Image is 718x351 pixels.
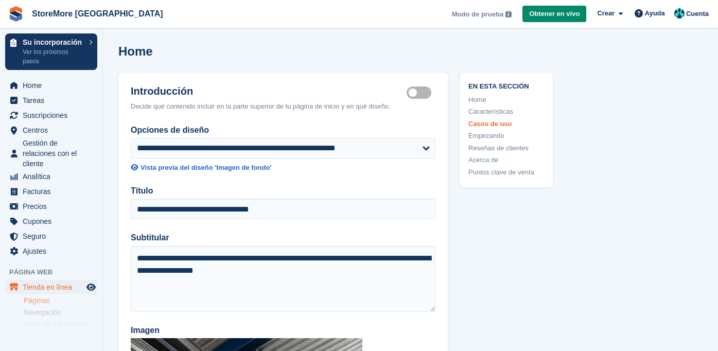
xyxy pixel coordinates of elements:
span: Gestión de relaciones con el cliente [23,138,84,169]
a: menu [5,108,97,122]
img: icon-info-grey-7440780725fd019a000dd9b08b2336e03edf1995a4989e88bcd33f0948082b44.svg [505,11,512,17]
a: menu [5,214,97,229]
a: menu [5,199,97,214]
a: menu [5,229,97,243]
div: Decide qué contenido incluir en la parte superior de tu página de inicio y en qué diseño. [131,101,435,112]
img: stora-icon-8386f47178a22dfd0bd8f6a31ec36ba5ce8667c1dd55bd0f319d3a0aa187defe.svg [8,6,24,22]
span: En esta sección [468,81,545,91]
span: Analítica [23,169,84,184]
span: Facturas [23,184,84,199]
a: menú [5,280,97,294]
a: Acerca de [468,155,545,165]
span: Centros [23,123,84,137]
span: Suscripciones [23,108,84,122]
a: menu [5,169,97,184]
a: Vista previa del diseño 'Imagen de fondo' [131,163,435,173]
label: Hero section active [407,92,435,94]
a: Home [468,95,545,105]
a: menu [5,138,97,169]
span: Precios [23,199,84,214]
span: Tienda en línea [23,280,84,294]
label: Opciones de diseño [131,124,435,136]
p: Su incorporación [23,39,84,46]
span: Modo de prueba [452,9,503,20]
a: Barra de información [24,320,97,329]
span: Ayuda [645,8,665,19]
p: Ver los próximos pasos [23,47,84,66]
a: Casos de uso [468,119,545,129]
a: menu [5,93,97,108]
span: Cuenta [686,9,709,19]
a: Puntos clave de venta [468,167,545,178]
span: Home [23,78,84,93]
a: menu [5,123,97,137]
a: Obtener en vivo [522,6,586,23]
a: Navegación [24,308,97,318]
a: menu [5,244,97,258]
a: Vista previa de la tienda [85,281,97,293]
label: Título [131,185,435,197]
a: Su incorporación Ver los próximos pasos [5,33,97,70]
a: menu [5,78,97,93]
a: Reseñas de clientes [468,143,545,153]
span: Crear [597,8,615,19]
span: Tareas [23,93,84,108]
span: Seguro [23,229,84,243]
a: Características [468,107,545,117]
a: Empezando [468,131,545,141]
label: Subtitular [131,232,435,244]
a: Páginas [24,296,97,306]
span: Obtener en vivo [529,9,580,19]
span: Cupones [23,214,84,229]
img: Maria Vela Padilla [674,8,685,19]
a: menu [5,184,97,199]
h1: Home [118,44,153,58]
label: Imagen [131,324,435,337]
h2: Introducción [131,85,407,97]
span: Ajustes [23,244,84,258]
div: Vista previa del diseño 'Imagen de fondo' [141,163,271,173]
span: Página web [9,267,102,277]
a: StoreMore [GEOGRAPHIC_DATA] [28,5,167,22]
